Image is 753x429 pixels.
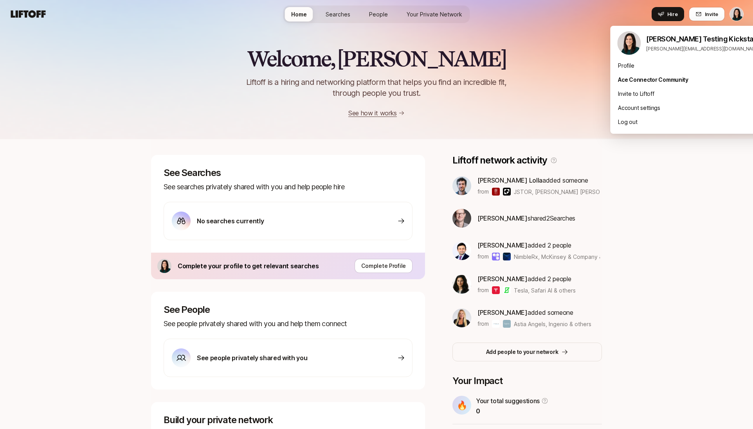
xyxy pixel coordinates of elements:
img: Eleanor Testing Kickstart V2 [617,31,641,55]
